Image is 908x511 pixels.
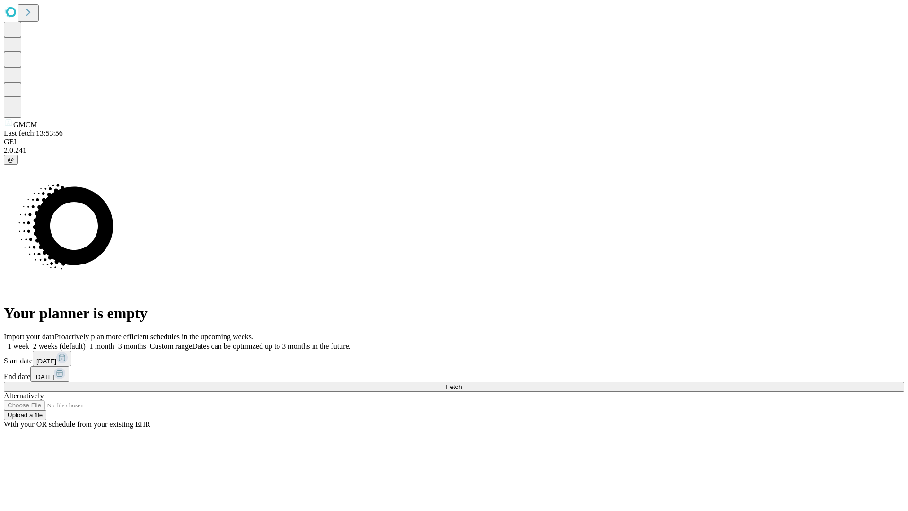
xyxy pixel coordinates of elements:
[4,333,55,341] span: Import your data
[33,351,71,366] button: [DATE]
[4,410,46,420] button: Upload a file
[34,373,54,380] span: [DATE]
[4,366,904,382] div: End date
[4,155,18,165] button: @
[192,342,350,350] span: Dates can be optimized up to 3 months in the future.
[8,156,14,163] span: @
[446,383,462,390] span: Fetch
[4,305,904,322] h1: Your planner is empty
[118,342,146,350] span: 3 months
[30,366,69,382] button: [DATE]
[89,342,114,350] span: 1 month
[4,129,63,137] span: Last fetch: 13:53:56
[55,333,253,341] span: Proactively plan more efficient schedules in the upcoming weeks.
[33,342,86,350] span: 2 weeks (default)
[4,392,44,400] span: Alternatively
[4,351,904,366] div: Start date
[150,342,192,350] span: Custom range
[36,358,56,365] span: [DATE]
[4,138,904,146] div: GEI
[4,146,904,155] div: 2.0.241
[8,342,29,350] span: 1 week
[4,420,150,428] span: With your OR schedule from your existing EHR
[4,382,904,392] button: Fetch
[13,121,37,129] span: GMCM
